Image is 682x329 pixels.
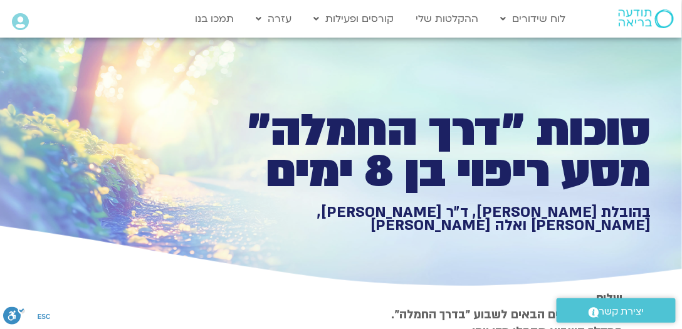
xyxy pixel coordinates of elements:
[599,303,644,320] span: יצירת קשר
[596,290,623,306] strong: שלום
[308,7,401,31] a: קורסים ופעילות
[250,7,298,31] a: עזרה
[189,7,241,31] a: תמכו בנו
[619,9,674,28] img: תודעה בריאה
[217,206,651,232] h1: בהובלת [PERSON_NAME], ד״ר [PERSON_NAME], [PERSON_NAME] ואלה [PERSON_NAME]
[495,7,572,31] a: לוח שידורים
[557,298,676,323] a: יצירת קשר
[410,7,485,31] a: ההקלטות שלי
[217,110,651,192] h1: סוכות ״דרך החמלה״ מסע ריפוי בן 8 ימים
